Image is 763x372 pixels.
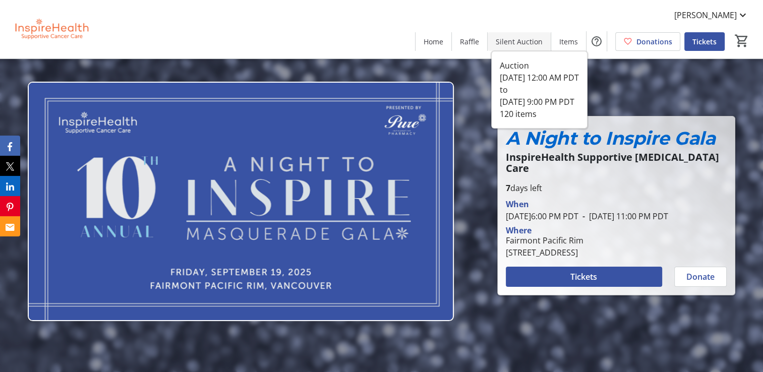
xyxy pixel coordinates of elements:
[496,36,543,47] span: Silent Auction
[500,59,579,72] div: Auction
[6,4,96,54] img: InspireHealth Supportive Cancer Care's Logo
[551,32,586,51] a: Items
[416,32,451,51] a: Home
[452,32,487,51] a: Raffle
[488,32,551,51] a: Silent Auction
[506,226,532,234] div: Where
[636,36,672,47] span: Donations
[506,234,583,246] div: Fairmont Pacific Rim
[500,108,579,120] div: 120 items
[506,152,727,174] p: InspireHealth Supportive [MEDICAL_DATA] Care
[460,36,479,47] span: Raffle
[506,267,662,287] button: Tickets
[500,72,579,84] div: [DATE] 12:00 AM PDT
[733,32,751,50] button: Cart
[686,271,715,283] span: Donate
[666,7,757,23] button: [PERSON_NAME]
[500,84,579,96] div: to
[506,246,583,259] div: [STREET_ADDRESS]
[424,36,443,47] span: Home
[578,211,589,222] span: -
[674,9,737,21] span: [PERSON_NAME]
[578,211,668,222] span: [DATE] 11:00 PM PDT
[684,32,725,51] a: Tickets
[506,211,578,222] span: [DATE] 6:00 PM PDT
[506,127,716,149] em: A Night to Inspire Gala
[674,267,727,287] button: Donate
[28,82,454,321] img: Campaign CTA Media Photo
[506,182,727,194] p: days left
[506,198,529,210] div: When
[559,36,578,47] span: Items
[500,96,579,108] div: [DATE] 9:00 PM PDT
[615,32,680,51] a: Donations
[570,271,597,283] span: Tickets
[586,31,607,51] button: Help
[506,182,510,194] span: 7
[692,36,717,47] span: Tickets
